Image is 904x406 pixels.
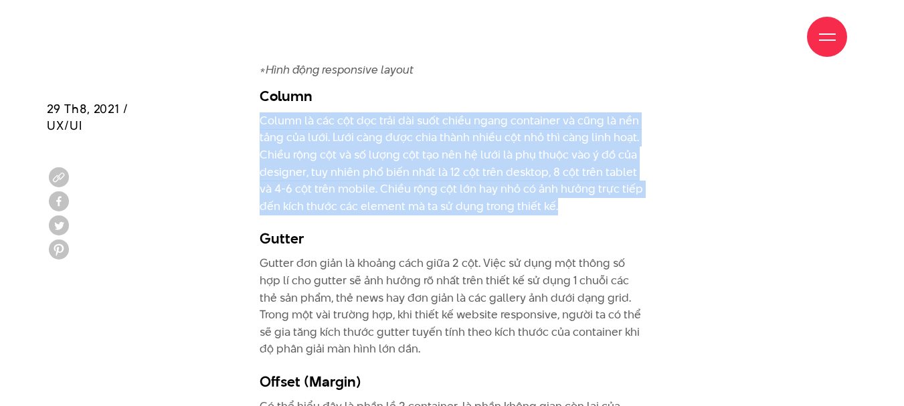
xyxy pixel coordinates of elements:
p: Column là các cột dọc trải dài suốt chiều ngang container và cũng là nền tảng của lưới. Lưới càng... [260,112,645,215]
em: *Hình động responsive layout [260,62,414,78]
p: Gutter đơn giản là khoảng cách giữa 2 cột. Việc sử dụng một thông số hợp lí cho gutter sẽ ảnh hưở... [260,255,645,358]
h3: Offset (Margin) [260,371,645,391]
h3: Column [260,86,645,106]
h3: Gutter [260,228,645,248]
span: 29 Th8, 2021 / UX/UI [47,100,128,134]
